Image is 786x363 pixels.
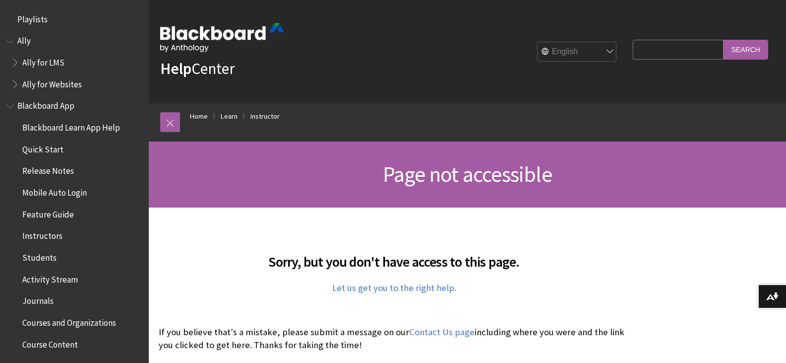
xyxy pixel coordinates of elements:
a: Home [190,110,208,123]
select: Site Language Selector [538,42,617,62]
span: Journals [22,293,54,306]
span: Activity Stream [22,271,78,285]
span: Playlists [17,11,48,24]
span: Courses and Organizations [22,314,116,328]
a: HelpCenter [160,59,235,78]
span: Blackboard Learn App Help [22,119,120,133]
input: Search [724,40,768,59]
span: Instructors [22,228,62,241]
span: Students [22,249,57,263]
span: Quick Start [22,141,63,154]
nav: Book outline for Anthology Ally Help [6,33,143,93]
span: Feature Guide [22,206,74,219]
span: Release Notes [22,163,74,176]
strong: Help [160,59,191,78]
h2: Sorry, but you don't have access to this page. [159,239,629,272]
span: Page not accessible [383,160,552,188]
span: Mobile Auto Login [22,184,87,198]
span: Blackboard App [17,98,74,111]
span: Course Content [22,336,78,350]
p: If you believe that's a mistake, please submit a message on our including where you were and the ... [159,326,629,352]
span: Ally [17,33,31,46]
a: Learn [221,110,238,123]
img: Blackboard by Anthology [160,23,284,52]
span: Ally for LMS [22,54,64,68]
a: Contact Us page [409,326,475,338]
a: Let us get you to the right help. [332,282,456,294]
a: Instructor [250,110,280,123]
span: Ally for Websites [22,76,82,89]
nav: Book outline for Playlists [6,11,143,28]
